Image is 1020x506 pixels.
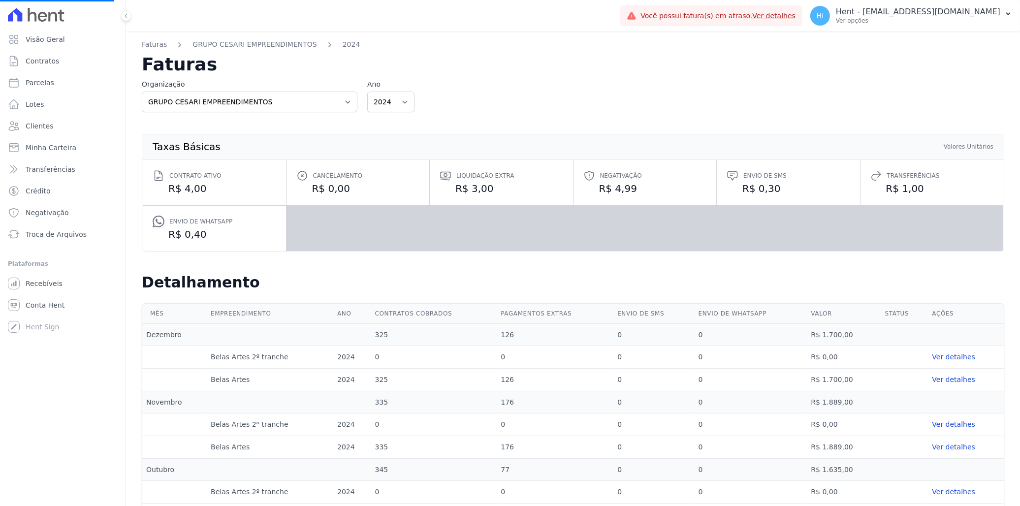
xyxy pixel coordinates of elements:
th: Ano [333,304,371,324]
td: 126 [497,369,613,391]
td: R$ 0,00 [807,346,881,369]
td: R$ 1.889,00 [807,391,881,413]
span: Parcelas [26,78,54,88]
td: 2024 [333,481,371,504]
td: R$ 1.889,00 [807,436,881,459]
a: Ver detalhes [932,419,1000,430]
span: Lotes [26,99,44,109]
td: 0 [371,413,497,436]
td: 2024 [333,413,371,436]
a: Crédito [4,181,122,201]
a: Conta Hent [4,295,122,315]
span: Envio de SMS [743,171,787,181]
td: R$ 0,00 [807,481,881,504]
td: 0 [695,413,807,436]
dd: R$ 0,00 [296,182,420,195]
a: Parcelas [4,73,122,93]
td: 0 [695,324,807,346]
td: R$ 1.700,00 [807,369,881,391]
span: Cancelamento [313,171,362,181]
span: Troca de Arquivos [26,229,87,239]
th: Taxas Básicas [152,142,221,151]
span: Hi [817,12,824,19]
td: Belas Artes 2º tranche [207,413,333,436]
td: 0 [695,369,807,391]
td: 0 [613,324,694,346]
td: R$ 1.700,00 [807,324,881,346]
a: Lotes [4,95,122,114]
span: Negativação [26,208,69,218]
a: Contratos [4,51,122,71]
nav: Breadcrumb [142,39,1004,56]
td: 0 [497,346,613,369]
th: Contratos cobrados [371,304,497,324]
span: Visão Geral [26,34,65,44]
td: 0 [695,391,807,413]
a: 2024 [343,39,360,50]
td: 0 [695,459,807,481]
p: Hent - [EMAIL_ADDRESS][DOMAIN_NAME] [836,7,1000,17]
span: Transferências [26,164,75,174]
td: Belas Artes [207,369,333,391]
th: Envio de Whatsapp [695,304,807,324]
td: 0 [613,346,694,369]
a: Negativação [4,203,122,222]
td: 0 [497,413,613,436]
td: 0 [613,369,694,391]
a: GRUPO CESARI EMPREENDIMENTOS [192,39,317,50]
td: 176 [497,436,613,459]
dd: R$ 3,00 [440,182,563,195]
span: Negativação [600,171,642,181]
span: Clientes [26,121,53,131]
label: Ano [367,79,414,90]
td: 2024 [333,369,371,391]
td: 0 [695,346,807,369]
td: Novembro [142,391,207,413]
a: Faturas [142,39,167,50]
span: Liquidação extra [456,171,514,181]
a: Clientes [4,116,122,136]
td: Outubro [142,459,207,481]
td: R$ 1.635,00 [807,459,881,481]
th: Empreendimento [207,304,333,324]
td: 0 [613,391,694,413]
td: Belas Artes 2º tranche [207,481,333,504]
a: Ver detalhes [932,352,1000,362]
a: Ver detalhes [932,442,1000,452]
th: Pagamentos extras [497,304,613,324]
span: Você possui fatura(s) em atraso. [640,11,796,21]
th: Status [881,304,928,324]
td: 0 [613,413,694,436]
a: Minha Carteira [4,138,122,158]
a: Ver detalhes [752,12,796,20]
label: Organização [142,79,357,90]
a: Troca de Arquivos [4,224,122,244]
th: Ações [928,304,1004,324]
h2: Faturas [142,56,1004,73]
span: Conta Hent [26,300,64,310]
td: 0 [613,481,694,504]
a: Transferências [4,159,122,179]
dd: R$ 4,00 [153,182,276,195]
span: Crédito [26,186,51,196]
span: Envio de Whatsapp [169,217,232,226]
td: 77 [497,459,613,481]
button: Hi Hent - [EMAIL_ADDRESS][DOMAIN_NAME] Ver opções [802,2,1020,30]
th: Mês [142,304,207,324]
td: Dezembro [142,324,207,346]
div: Plataformas [8,258,118,270]
td: 176 [497,391,613,413]
span: Contratos [26,56,59,66]
td: R$ 0,00 [807,413,881,436]
td: 345 [371,459,497,481]
td: 2024 [333,436,371,459]
td: 126 [497,324,613,346]
dd: R$ 4,99 [583,182,707,195]
a: Recebíveis [4,274,122,293]
a: Ver detalhes [932,487,1000,497]
td: Belas Artes 2º tranche [207,346,333,369]
td: 2024 [333,346,371,369]
td: 0 [497,481,613,504]
span: Recebíveis [26,279,63,288]
p: Ver opções [836,17,1000,25]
